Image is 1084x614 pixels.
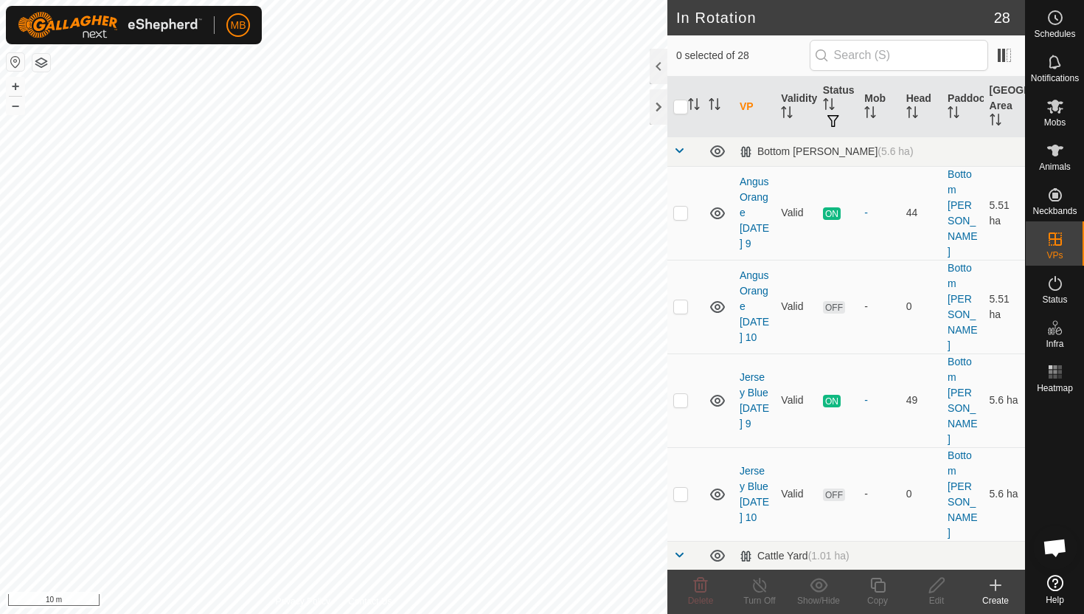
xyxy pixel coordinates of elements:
input: Search (S) [810,40,988,71]
span: VPs [1046,251,1063,260]
a: Jersey Blue [DATE] 9 [740,371,769,430]
p-sorticon: Activate to sort [864,108,876,120]
span: Notifications [1031,74,1079,83]
td: Valid [775,260,816,353]
td: Valid [775,353,816,447]
a: Bottom [PERSON_NAME] [948,449,977,539]
span: Infra [1046,339,1063,348]
th: VP [734,77,775,137]
a: Bottom [PERSON_NAME] [948,356,977,445]
span: Schedules [1034,30,1075,38]
th: Paddock [942,77,983,137]
th: Mob [858,77,900,137]
p-sorticon: Activate to sort [781,108,793,120]
span: Mobs [1044,118,1066,127]
span: Help [1046,596,1064,604]
th: [GEOGRAPHIC_DATA] Area [984,77,1025,137]
p-sorticon: Activate to sort [990,116,1001,128]
button: Map Layers [32,54,50,72]
p-sorticon: Activate to sort [948,108,959,120]
a: Jersey Blue [DATE] 10 [740,465,769,523]
td: 5.51 ha [984,260,1025,353]
td: 0 [900,447,942,541]
span: ON [823,207,841,220]
td: 5.6 ha [984,353,1025,447]
span: Animals [1039,162,1071,171]
td: 5.51 ha [984,166,1025,260]
a: Privacy Policy [275,595,330,608]
span: (1.01 ha) [808,550,850,562]
td: Valid [775,166,816,260]
div: - [864,205,894,221]
td: Valid [775,447,816,541]
p-sorticon: Activate to sort [906,108,918,120]
a: Contact Us [348,595,392,608]
th: Head [900,77,942,137]
div: Cattle Yard [740,550,850,562]
span: Heatmap [1037,384,1073,393]
button: – [7,97,24,114]
div: - [864,299,894,314]
span: ON [823,395,841,407]
button: + [7,77,24,95]
div: - [864,393,894,408]
span: OFF [823,301,845,314]
button: Reset Map [7,53,24,71]
span: MB [231,18,246,33]
div: Copy [848,594,907,607]
th: Validity [775,77,816,137]
td: 49 [900,353,942,447]
span: 28 [994,7,1010,29]
span: Status [1042,295,1067,304]
span: OFF [823,489,845,501]
p-sorticon: Activate to sort [823,100,835,112]
a: Angus Orange [DATE] 10 [740,269,769,343]
a: Angus Orange [DATE] 9 [740,176,769,249]
p-sorticon: Activate to sort [688,100,700,112]
a: Help [1026,569,1084,610]
span: (5.6 ha) [878,145,913,157]
h2: In Rotation [676,9,994,27]
td: 44 [900,166,942,260]
div: Edit [907,594,966,607]
img: Gallagher Logo [18,12,202,38]
div: Turn Off [730,594,789,607]
div: - [864,486,894,502]
p-sorticon: Activate to sort [709,100,720,112]
div: Bottom [PERSON_NAME] [740,145,914,158]
div: Show/Hide [789,594,848,607]
span: Delete [688,596,714,606]
th: Status [817,77,858,137]
td: 5.6 ha [984,447,1025,541]
a: Bottom [PERSON_NAME] [948,168,977,258]
div: Create [966,594,1025,607]
a: Bottom [PERSON_NAME] [948,262,977,351]
div: Open chat [1033,525,1077,570]
td: 0 [900,260,942,353]
span: Neckbands [1032,207,1077,215]
span: 0 selected of 28 [676,48,810,63]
